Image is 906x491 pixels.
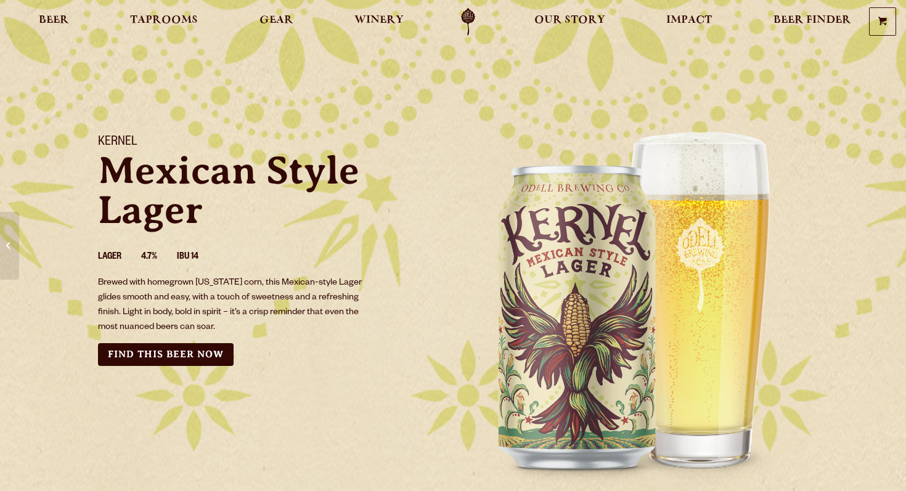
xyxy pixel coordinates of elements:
a: Impact [658,8,720,36]
span: Beer Finder [773,15,851,25]
p: Mexican Style Lager [98,151,438,230]
span: Beer [39,15,69,25]
li: 4.7% [141,250,177,266]
li: IBU 14 [177,250,218,266]
a: Taprooms [122,8,206,36]
span: Our Story [534,15,605,25]
a: Winery [346,8,412,36]
span: Taprooms [130,15,198,25]
span: Impact [666,15,712,25]
a: Our Story [526,8,613,36]
a: Beer [31,8,77,36]
h1: Kernel [98,135,438,151]
a: Find this Beer Now [98,343,234,366]
li: Lager [98,250,141,266]
a: Odell Home [445,8,491,36]
span: Gear [259,15,293,25]
a: Gear [251,8,301,36]
p: Brewed with homegrown [US_STATE] corn, this Mexican-style Lager glides smooth and easy, with a to... [98,276,370,335]
a: Beer Finder [765,8,859,36]
span: Winery [354,15,404,25]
